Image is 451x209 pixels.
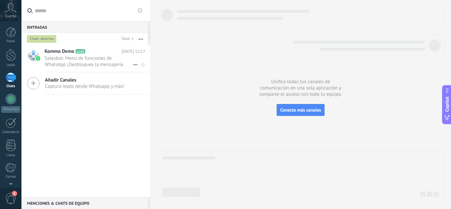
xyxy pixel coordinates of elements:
div: Total: 1 [119,36,134,42]
button: Conecta más canales [277,104,325,116]
div: Entradas [21,21,148,33]
span: 1 [12,191,17,196]
span: Cuenta [5,14,16,18]
div: Listas [1,153,20,157]
div: WhatsApp [1,106,20,113]
button: Más [134,33,148,45]
div: Correo [1,175,20,179]
div: Menciones & Chats de equipo [21,197,148,209]
span: Conecta más canales [280,107,321,113]
div: Chats abiertos [27,35,56,43]
span: [DATE] 12:57 [121,48,145,55]
div: Calendario [1,130,20,134]
span: Copilot [444,96,450,112]
span: Salesbot: Menú de funciones de WhatsApp ¡Desbloquea la mensajería mejorada en WhatsApp! Haz clic ... [45,55,133,68]
span: Kommo Demo [45,48,74,55]
img: waba.svg [36,56,40,61]
span: Añadir Canales [45,77,124,83]
div: Chats [1,84,20,88]
a: Kommo Demo A100 [DATE] 12:57 Salesbot: Menú de funciones de WhatsApp ¡Desbloquea la mensajería me... [21,45,150,72]
div: Panel [1,39,20,44]
div: Leads [1,63,20,67]
span: Captura leads desde Whatsapp y más! [45,83,124,89]
span: A100 [76,49,85,53]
